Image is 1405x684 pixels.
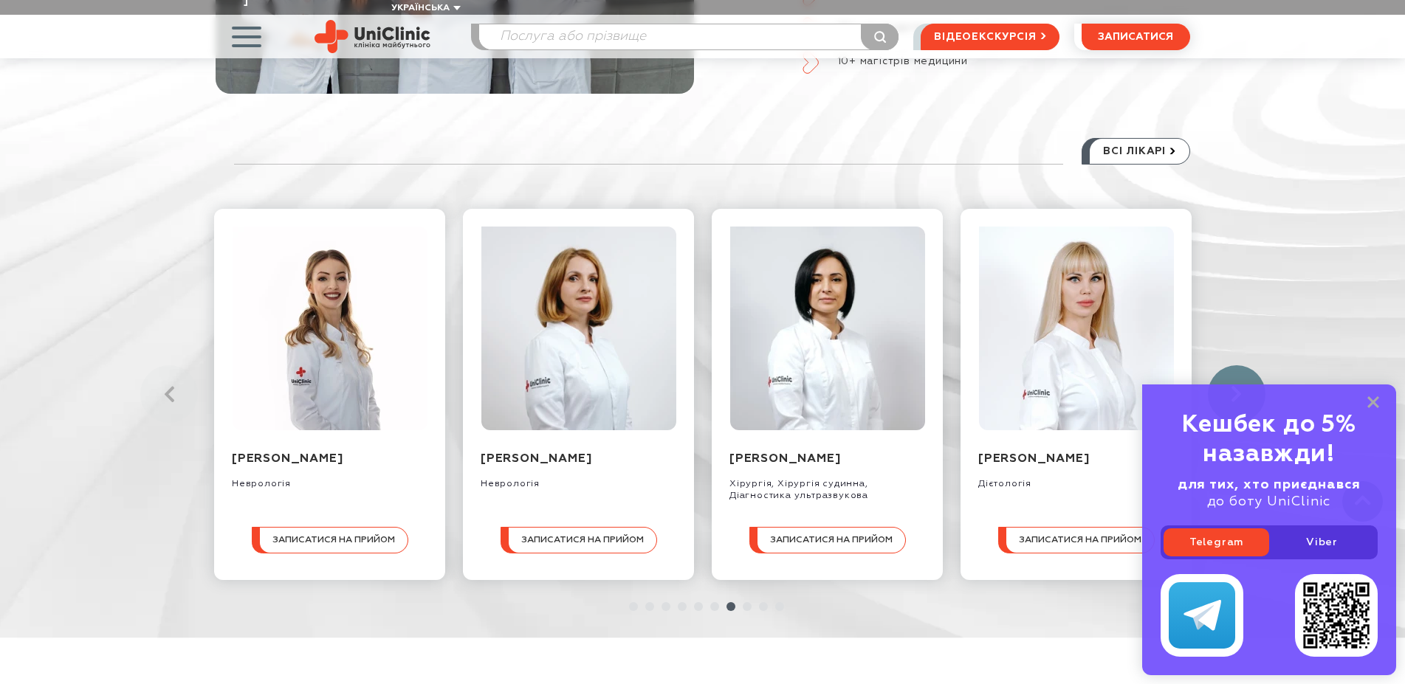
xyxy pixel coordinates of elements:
[500,527,656,553] button: записатися на прийом
[1018,535,1141,545] span: записатися на прийом
[232,227,427,430] img: Мєдвєдкова Світлана Олександрівна
[1269,528,1375,556] a: Viber
[1161,477,1378,511] div: до боту UniClinic
[921,24,1059,50] a: відеоекскурсія
[769,535,892,545] span: записатися на прийом
[1178,478,1361,491] b: для тих, хто приєднався
[978,467,1174,490] div: Дієтологія
[997,527,1154,553] button: записатися на прийом
[1103,139,1166,164] span: всі лікарі
[934,24,1036,49] span: відеоекскурсія
[729,322,924,333] a: Смирнова Дар'я Олександрівна
[978,453,1089,465] a: [PERSON_NAME]
[521,535,643,545] span: записатися на прийом
[729,467,925,502] div: Хірургія, Хірургія судинна, Діагностика ультразвукова
[1164,528,1269,556] a: Telegram
[481,467,676,490] div: Неврологія
[803,51,1190,72] li: 10+ магістрів медицини
[481,322,676,333] a: Кравченко Наталія Володимирівна
[729,453,840,465] a: [PERSON_NAME]
[388,3,461,14] button: Українська
[479,24,899,49] input: Послуга або прізвище
[481,453,591,465] a: [PERSON_NAME]
[481,227,676,430] img: Кравченко Наталія Володимирівна
[391,4,450,13] span: Українська
[1098,32,1173,42] span: записатися
[232,467,427,490] div: Неврологія
[978,227,1173,430] img: Михайлик Олена Анатоліївна
[272,535,394,545] span: записатися на прийом
[749,527,905,553] button: записатися на прийом
[251,527,408,553] button: записатися на прийом
[1161,410,1378,469] div: Кешбек до 5% назавжди!
[232,453,343,465] a: [PERSON_NAME]
[978,322,1173,333] a: Михайлик Олена Анатоліївна
[729,227,924,430] img: Смирнова Дар'я Олександрівна
[1082,24,1190,50] button: записатися
[1082,138,1190,165] a: всі лікарі
[315,20,430,53] img: Uniclinic
[232,322,427,333] a: Мєдвєдкова Світлана Олександрівна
